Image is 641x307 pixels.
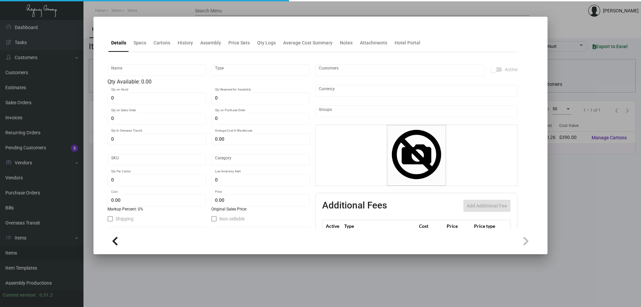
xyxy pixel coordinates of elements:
[395,39,420,46] div: Hotel Portal
[228,39,250,46] div: Price Sets
[108,78,310,86] div: Qty Available: 0.00
[360,39,387,46] div: Attachments
[154,39,170,46] div: Cartons
[343,220,417,232] th: Type
[257,39,276,46] div: Qty Logs
[283,39,333,46] div: Average Cost Summary
[178,39,193,46] div: History
[323,220,343,232] th: Active
[463,200,510,212] button: Add Additional Fee
[134,39,146,46] div: Specs
[322,200,387,212] h2: Additional Fees
[39,292,53,299] div: 0.51.2
[472,220,502,232] th: Price type
[445,220,472,232] th: Price
[3,292,37,299] div: Current version:
[111,39,126,46] div: Details
[319,67,481,73] input: Add new..
[467,203,507,208] span: Add Additional Fee
[200,39,221,46] div: Assembly
[340,39,353,46] div: Notes
[116,215,134,223] span: Shipping
[219,215,245,223] span: Non-sellable
[319,109,514,114] input: Add new..
[505,65,517,73] span: Active
[417,220,445,232] th: Cost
